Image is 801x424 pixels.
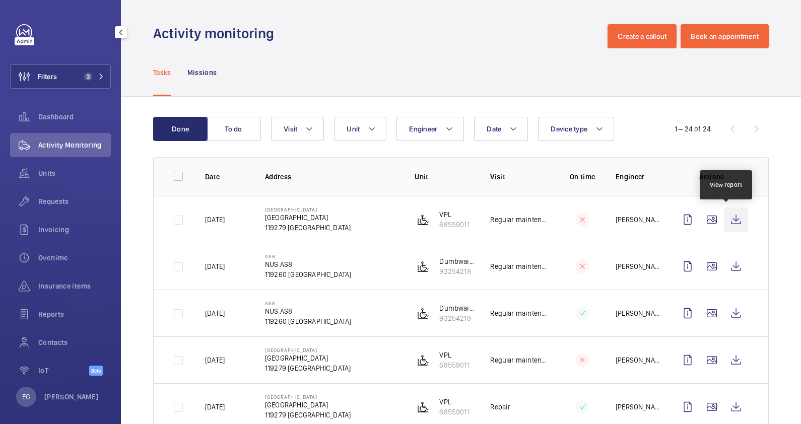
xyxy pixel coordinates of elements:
[265,316,351,326] p: 119260 [GEOGRAPHIC_DATA]
[439,209,469,220] p: VPL
[490,261,549,271] p: Regular maintenance
[153,24,280,43] h1: Activity monitoring
[265,347,351,353] p: [GEOGRAPHIC_DATA]
[265,213,351,223] p: [GEOGRAPHIC_DATA]
[187,67,217,78] p: Missions
[616,355,659,365] p: [PERSON_NAME] Bin [PERSON_NAME]
[474,117,528,141] button: Date
[616,402,659,412] p: [PERSON_NAME]
[681,24,769,48] button: Book an appointment
[265,353,351,363] p: [GEOGRAPHIC_DATA]
[616,261,659,271] p: [PERSON_NAME] Bin [PERSON_NAME]
[265,400,351,410] p: [GEOGRAPHIC_DATA]
[265,172,398,182] p: Address
[616,215,659,225] p: [PERSON_NAME] Bin [PERSON_NAME]
[676,172,748,182] p: Actions
[265,259,351,269] p: NUS AS8
[490,215,549,225] p: Regular maintenance
[84,73,92,81] span: 2
[347,125,360,133] span: Unit
[616,172,659,182] p: Engineer
[44,392,99,402] p: [PERSON_NAME]
[205,355,225,365] p: [DATE]
[490,172,549,182] p: Visit
[439,313,474,323] p: 93254218
[38,337,111,347] span: Contacts
[334,117,386,141] button: Unit
[22,392,30,402] p: EG
[153,67,171,78] p: Tasks
[205,215,225,225] p: [DATE]
[205,172,249,182] p: Date
[271,117,324,141] button: Visit
[439,350,469,360] p: VPL
[38,225,111,235] span: Invoicing
[38,112,111,122] span: Dashboard
[608,24,677,48] button: Create a callout
[38,309,111,319] span: Reports
[89,366,103,376] span: Beta
[675,124,711,134] div: 1 – 24 of 24
[616,308,659,318] p: [PERSON_NAME] Bin [PERSON_NAME]
[265,410,351,420] p: 119279 [GEOGRAPHIC_DATA]
[265,306,351,316] p: NUS AS8
[38,366,89,376] span: IoT
[207,117,261,141] button: To do
[490,355,549,365] p: Regular maintenance
[710,180,743,189] div: View report
[284,125,297,133] span: Visit
[205,402,225,412] p: [DATE]
[551,125,587,133] span: Device type
[265,269,351,279] p: 119260 [GEOGRAPHIC_DATA]
[417,307,429,319] img: platform_lift.svg
[38,72,57,82] span: Filters
[265,363,351,373] p: 119279 [GEOGRAPHIC_DATA]
[415,172,474,182] p: Unit
[409,125,437,133] span: Engineer
[439,266,474,276] p: 93254218
[265,223,351,233] p: 119279 [GEOGRAPHIC_DATA]
[265,206,351,213] p: [GEOGRAPHIC_DATA]
[38,140,111,150] span: Activity Monitoring
[38,168,111,178] span: Units
[10,64,111,89] button: Filters2
[439,220,469,230] p: 68559011
[439,397,469,407] p: VPL
[265,394,351,400] p: [GEOGRAPHIC_DATA]
[439,407,469,417] p: 68559011
[565,172,599,182] p: On time
[439,303,474,313] p: Dumbwaiter
[490,308,549,318] p: Regular maintenance
[417,260,429,272] img: platform_lift.svg
[396,117,464,141] button: Engineer
[439,256,474,266] p: Dumbwaiter
[538,117,614,141] button: Device type
[487,125,501,133] span: Date
[38,253,111,263] span: Overtime
[205,308,225,318] p: [DATE]
[417,354,429,366] img: platform_lift.svg
[490,402,510,412] p: Repair
[153,117,208,141] button: Done
[38,196,111,206] span: Requests
[417,214,429,226] img: platform_lift.svg
[417,401,429,413] img: platform_lift.svg
[265,300,351,306] p: AS8
[205,261,225,271] p: [DATE]
[38,281,111,291] span: Insurance items
[439,360,469,370] p: 68559011
[265,253,351,259] p: AS8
